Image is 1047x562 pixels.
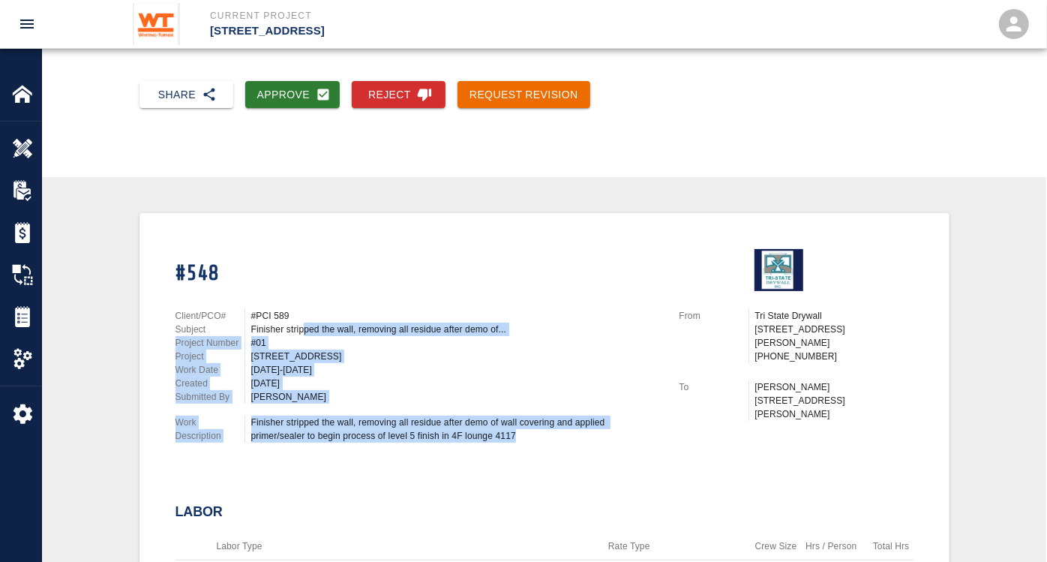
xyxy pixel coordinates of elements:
p: Work Date [175,363,244,377]
div: [PERSON_NAME] [251,390,661,404]
p: [PERSON_NAME] [755,380,913,394]
div: [DATE]-[DATE] [251,363,661,377]
button: Request Revision [457,81,590,109]
p: Client/PCO# [175,309,244,323]
div: Finisher stripped the wall, removing all residue after demo of wall covering and applied primer/s... [251,416,661,443]
p: Current Project [210,9,604,23]
p: To [679,380,748,394]
p: Project Number [175,336,244,350]
div: [DATE] [251,377,661,390]
h1: #548 [175,261,661,287]
div: #01 [251,336,661,350]
button: Approve [245,81,340,109]
p: [STREET_ADDRESS][PERSON_NAME] [755,394,913,421]
p: [STREET_ADDRESS] [210,23,604,40]
p: From [679,309,748,323]
p: Project [175,350,244,363]
div: [STREET_ADDRESS] [251,350,661,363]
p: Subject [175,323,244,336]
img: Tri State Drywall [754,249,804,291]
p: [PHONE_NUMBER] [755,350,913,363]
p: Tri State Drywall [755,309,913,323]
p: [STREET_ADDRESS][PERSON_NAME] [755,323,913,350]
th: Labor Type [213,533,511,560]
p: Submitted By [175,390,244,404]
img: Whiting-Turner [133,3,180,45]
th: Rate Type [510,533,748,560]
button: Reject [352,81,445,109]
p: Work Description [175,416,244,443]
h2: Labor [175,504,913,521]
th: Crew Size [748,533,801,560]
div: Finisher stripped the wall, removing all residue after demo of... [251,323,661,336]
div: #PCI 589 [251,309,661,323]
button: open drawer [9,6,45,42]
p: Created [175,377,244,390]
button: Share [139,81,233,109]
iframe: Chat Widget [798,400,1047,562]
